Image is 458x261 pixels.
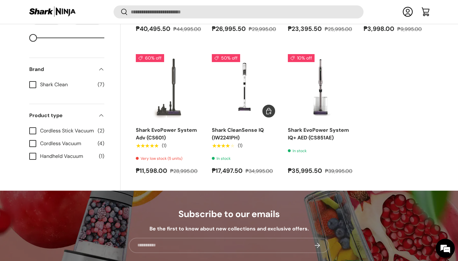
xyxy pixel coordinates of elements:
span: Handheld Vacuum [40,152,95,160]
em: Submit [93,196,115,205]
span: (7) [98,81,104,88]
span: 60% off [136,54,164,62]
summary: Product type [29,104,104,127]
summary: Brand [29,58,104,81]
span: Shark Clean [40,81,94,88]
a: Shark EvoPower System IQ+ AED (CS851AE) [288,127,349,141]
textarea: Type your message and click 'Submit' [3,174,121,196]
div: Minimize live chat window [104,3,120,18]
span: Product type [29,112,94,119]
span: Cordless Stick Vacuum [40,127,94,135]
a: Shark CleanSense IQ (IW2241PH) [212,127,264,141]
span: (4) [98,140,104,147]
a: Shark CleanSense IQ (IW2241PH) [212,54,278,120]
img: Shark Ninja Philippines [29,6,76,18]
a: Shark EvoPower System Adv (CS601) [136,127,197,141]
span: 50% off [212,54,240,62]
span: Brand [29,66,94,73]
span: 10% off [288,54,315,62]
a: Shark EvoPower System IQ+ AED (CS851AE) [288,54,354,120]
div: Leave a message [33,36,107,44]
h2: Subscribe to our emails [129,208,329,220]
span: (2) [98,127,104,135]
p: Be the first to know about new collections and exclusive offers. [129,225,329,233]
a: Shark EvoPower System Adv (CS601) [136,54,202,120]
span: (1) [99,152,104,160]
span: Cordless Vacuum [40,140,94,147]
img: shark-kion-iw2241-full-view-shark-ninja-philippines [212,54,278,120]
span: We are offline. Please leave us a message. [13,80,111,145]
